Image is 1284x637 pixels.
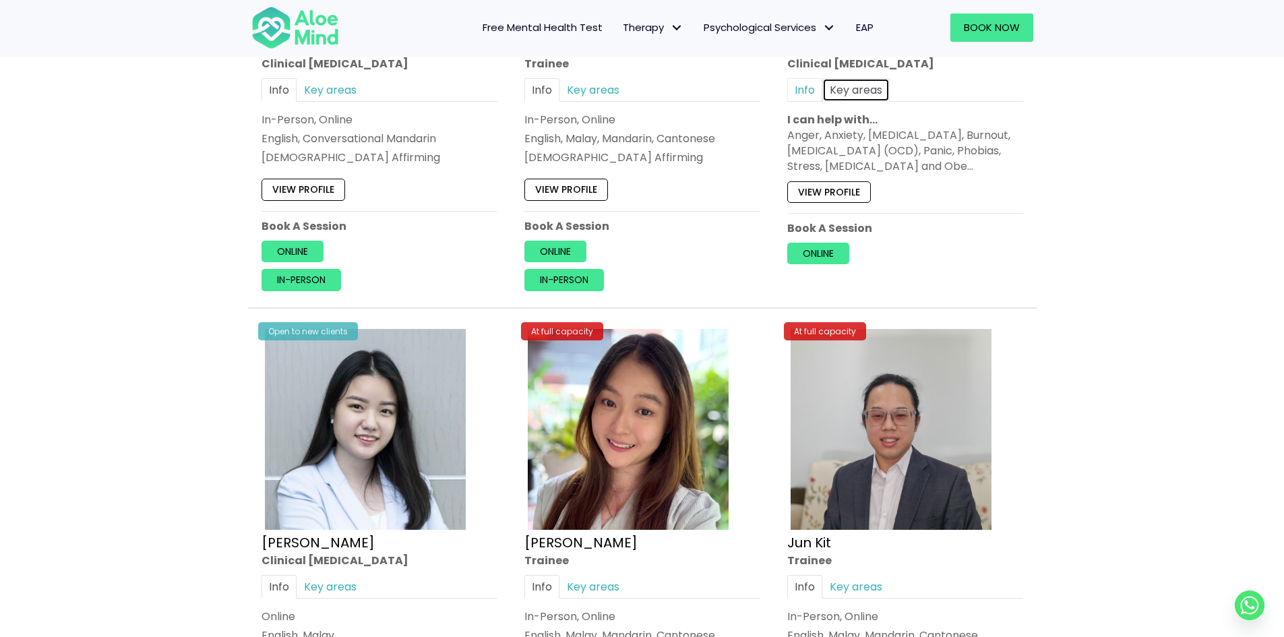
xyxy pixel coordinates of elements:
nav: Menu [357,13,884,42]
div: In-Person, Online [262,112,497,127]
div: In-Person, Online [524,112,760,127]
div: [DEMOGRAPHIC_DATA] Affirming [262,150,497,165]
div: Trainee [524,553,760,568]
a: [PERSON_NAME] [262,533,375,552]
p: English, Malay, Mandarin, Cantonese [524,131,760,146]
img: Yen Li Clinical Psychologist [265,329,466,530]
a: View profile [262,179,345,200]
img: Aloe mind Logo [251,5,339,50]
a: Key areas [822,575,890,599]
p: Book A Session [524,218,760,234]
div: At full capacity [784,322,866,340]
a: Online [524,241,586,262]
a: Online [262,241,324,262]
div: Clinical [MEDICAL_DATA] [787,55,1023,71]
a: Info [262,575,297,599]
div: Anger, Anxiety, [MEDICAL_DATA], Burnout, [MEDICAL_DATA] (OCD), Panic, Phobias, Stress, [MEDICAL_D... [787,127,1023,175]
a: Info [524,78,559,102]
a: Info [262,78,297,102]
img: Jun Kit Trainee [791,329,991,530]
p: English, Conversational Mandarin [262,131,497,146]
div: Trainee [524,55,760,71]
div: In-Person, Online [787,609,1023,624]
span: EAP [856,20,874,34]
span: Therapy [623,20,683,34]
span: Psychological Services [704,20,836,34]
a: Info [787,575,822,599]
a: Key areas [559,78,627,102]
span: Free Mental Health Test [483,20,603,34]
div: Trainee [787,553,1023,568]
span: Therapy: submenu [667,18,687,38]
a: View profile [787,181,871,203]
a: In-person [524,269,604,291]
p: Book A Session [262,218,497,234]
img: hoong yee trainee [528,329,729,530]
p: I can help with… [787,112,1023,127]
a: Whatsapp [1235,590,1264,620]
a: Book Now [950,13,1033,42]
span: Psychological Services: submenu [820,18,839,38]
a: Key areas [297,575,364,599]
a: Free Mental Health Test [472,13,613,42]
a: In-person [262,269,341,291]
a: Jun Kit [787,533,831,552]
a: Online [787,243,849,264]
div: Clinical [MEDICAL_DATA] [262,55,497,71]
a: Psychological ServicesPsychological Services: submenu [694,13,846,42]
div: In-Person, Online [524,609,760,624]
a: Info [524,575,559,599]
p: Book A Session [787,220,1023,236]
a: Key areas [297,78,364,102]
a: [PERSON_NAME] [524,533,638,552]
a: View profile [524,179,608,200]
div: At full capacity [521,322,603,340]
div: Clinical [MEDICAL_DATA] [262,553,497,568]
span: Book Now [964,20,1020,34]
a: Key areas [559,575,627,599]
a: TherapyTherapy: submenu [613,13,694,42]
div: [DEMOGRAPHIC_DATA] Affirming [524,150,760,165]
div: Online [262,609,497,624]
a: Info [787,78,822,102]
a: EAP [846,13,884,42]
div: Open to new clients [258,322,358,340]
a: Key areas [822,78,890,102]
